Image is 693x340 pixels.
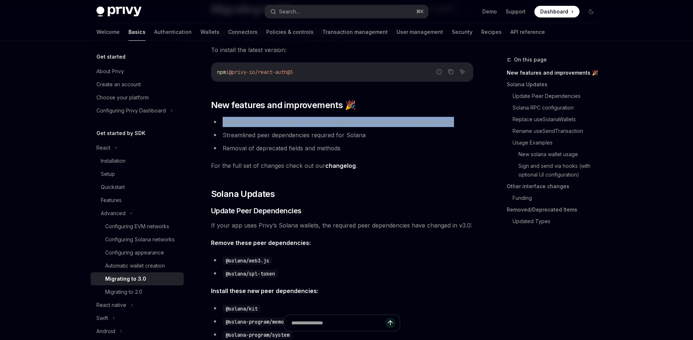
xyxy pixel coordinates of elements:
a: Migrating to 3.0 [91,272,184,285]
strong: Install these new peer dependencies: [211,287,318,294]
div: Choose your platform [96,93,149,102]
a: Choose your platform [91,91,184,104]
a: Support [506,8,526,15]
a: Transaction management [322,23,388,41]
span: On this page [514,55,547,64]
a: Solana RPC configuration [513,102,603,114]
a: Setup [91,167,184,181]
code: @solana/spl-token [223,270,278,278]
h5: Get started by SDK [96,129,146,138]
a: Basics [128,23,146,41]
li: Removal of deprecated fields and methods [211,143,473,153]
button: Search...⌘K [265,5,428,18]
a: changelog [325,162,356,170]
div: Installation [101,157,126,165]
a: Dashboard [534,6,580,17]
a: Automatic wallet creation [91,259,184,272]
a: Demo [482,8,497,15]
div: Features [101,196,122,205]
div: Create an account [96,80,141,89]
a: About Privy [91,65,184,78]
div: Configuring EVM networks [105,222,169,231]
a: Configuring EVM networks [91,220,184,233]
a: Other interface changes [507,181,603,192]
div: Setup [101,170,115,178]
a: Welcome [96,23,120,41]
div: About Privy [96,67,124,76]
span: @privy-io/react-auth@3 [229,69,293,75]
div: Migrating to 2.0 [105,288,142,296]
a: Connectors [228,23,258,41]
a: Security [452,23,473,41]
a: Policies & controls [266,23,314,41]
a: Usage Examples [513,137,603,149]
a: User management [397,23,443,41]
div: Quickstart [101,183,125,191]
a: Configuring appearance [91,246,184,259]
a: Update Peer Dependencies [513,90,603,102]
button: Report incorrect code [434,67,444,76]
span: Solana Updates [211,188,275,200]
div: Automatic wallet creation [105,261,165,270]
a: Quickstart [91,181,184,194]
a: Solana Updates [507,79,603,90]
strong: Remove these peer dependencies: [211,239,311,246]
a: Removed/Deprecated Items [507,204,603,216]
li: Streamlined peer dependencies required for Solana [211,130,473,140]
a: Create an account [91,78,184,91]
a: Rename useSendTransaction [513,125,603,137]
a: Migrating to 2.0 [91,285,184,299]
span: Update Peer Dependencies [211,206,302,216]
div: Configuring Privy Dashboard [96,106,166,115]
code: @solana/kit [223,305,260,313]
a: Sign and send via hooks (with optional UI configuration) [518,160,603,181]
div: Android [96,327,115,336]
span: npm [217,69,226,75]
div: React native [96,301,126,309]
span: To install the latest version: [211,45,473,55]
span: If your app uses Privy’s Solana wallets, the required peer dependencies have changed in v3.0: [211,220,473,230]
span: Dashboard [540,8,568,15]
a: New features and improvements 🎉 [507,67,603,79]
button: Send message [385,318,395,328]
a: Installation [91,154,184,167]
a: Authentication [154,23,192,41]
span: ⌘ K [416,9,424,15]
span: For the full set of changes check out our . [211,161,473,171]
a: Configuring Solana networks [91,233,184,246]
div: Swift [96,314,108,323]
a: API reference [510,23,545,41]
span: New features and improvements 🎉 [211,99,355,111]
button: Ask AI [458,67,467,76]
li: Simplified Solana integration with one wallet per account and direct method access [211,117,473,127]
button: Copy the contents from the code block [446,67,455,76]
a: Wallets [200,23,219,41]
code: @solana/web3.js [223,257,272,265]
a: New solana wallet usage [518,149,603,160]
img: dark logo [96,7,142,17]
a: Updated Types [513,216,603,227]
span: i [226,69,229,75]
a: Features [91,194,184,207]
a: Funding [513,192,603,204]
div: Migrating to 3.0 [105,274,146,283]
a: Recipes [481,23,502,41]
div: React [96,143,110,152]
div: Configuring Solana networks [105,235,175,244]
div: Advanced [101,209,126,218]
button: Toggle dark mode [585,6,597,17]
div: Search... [279,7,299,16]
h5: Get started [96,52,126,61]
a: Replace useSolanaWallets [513,114,603,125]
div: Configuring appearance [105,248,164,257]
